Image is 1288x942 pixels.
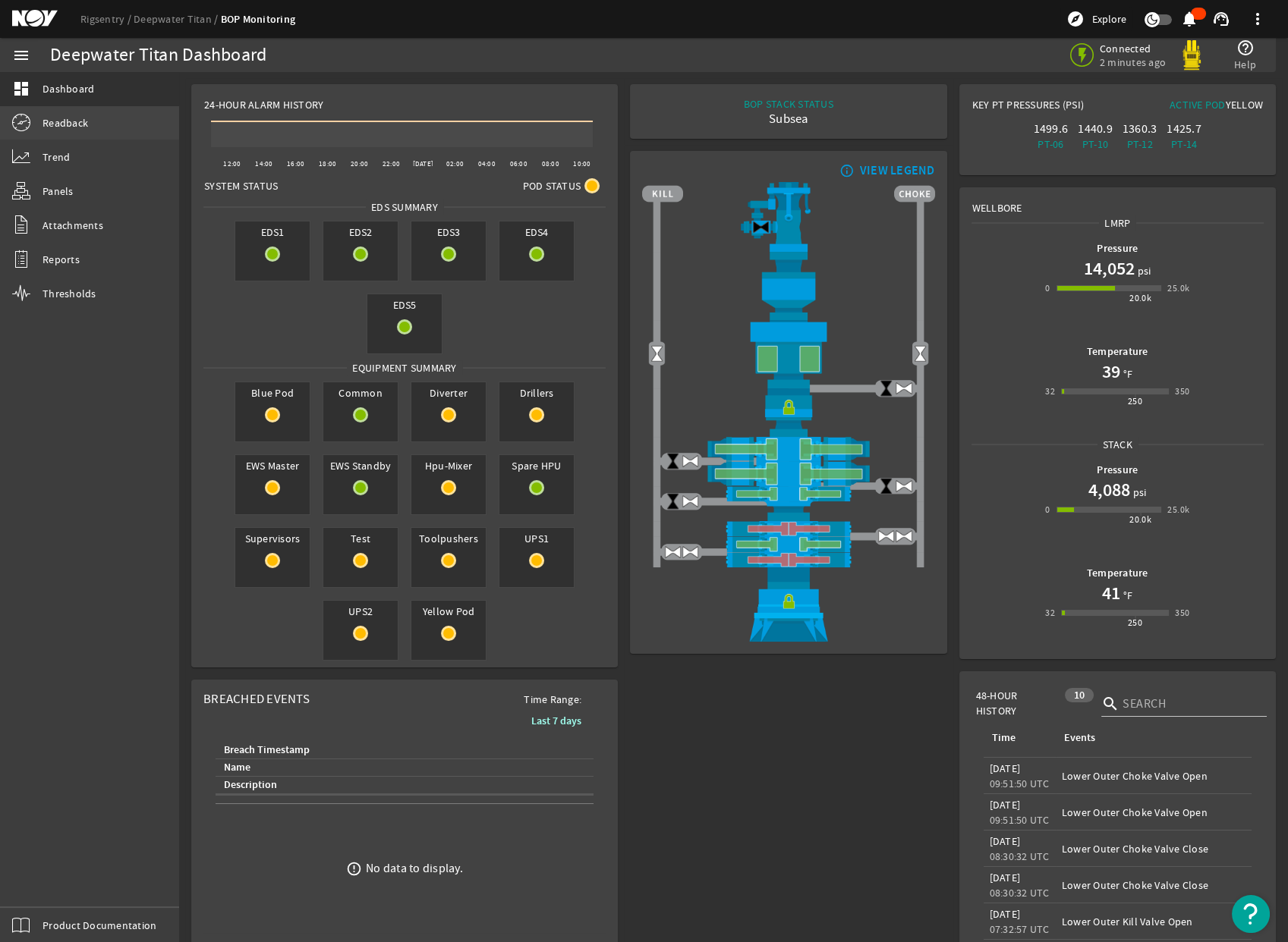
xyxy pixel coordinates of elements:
a: Rigsentry [80,12,134,26]
legacy-datetime-component: 08:30:32 UTC [990,886,1050,900]
div: Description [222,777,581,793]
h1: 41 [1102,581,1120,605]
span: Readback [43,115,88,130]
span: Stack [1097,437,1138,452]
img: UpperAnnularOpen.png [642,320,935,388]
span: psi [1135,263,1151,278]
text: 12:00 [223,159,241,168]
div: 10 [1065,688,1094,702]
span: Product Documentation [43,918,156,933]
img: PipeRamClose.png [642,552,935,567]
span: EWS Master [235,455,310,476]
span: Equipment Summary [347,360,461,375]
img: ValveOpen.png [895,528,912,545]
div: Events [1062,730,1239,746]
img: RiserAdapter.png [642,182,935,252]
legacy-datetime-component: 08:30:32 UTC [990,849,1050,863]
span: Thresholds [43,286,96,301]
span: UPS2 [323,601,398,622]
text: 02:00 [446,159,464,168]
img: ValveClose.png [664,453,682,470]
span: Active Pod [1170,98,1226,111]
span: Spare HPU [499,455,574,476]
img: ValveOpen.png [664,543,682,560]
div: 0 [1045,502,1050,517]
span: Toolpushers [411,528,486,549]
a: Deepwater Titan [134,12,221,26]
span: Diverter [411,382,486,403]
b: Pressure [1097,463,1138,477]
div: Lower Outer Choke Valve Close [1062,878,1245,893]
mat-icon: info_outline [836,165,855,177]
span: Supervisors [235,528,310,549]
div: 350 [1175,384,1189,399]
legacy-datetime-component: 09:51:50 UTC [990,813,1050,827]
div: Events [1064,730,1095,746]
h1: 14,052 [1084,256,1135,281]
span: Yellow Pod [411,601,486,622]
span: Time Range: [512,692,594,707]
div: Description [224,777,277,793]
mat-icon: menu [12,46,30,64]
div: 25.0k [1167,502,1189,517]
div: Name [222,759,581,776]
div: Deepwater Titan Dashboard [50,48,266,63]
img: Valve2Open.png [912,344,929,362]
h1: 4,088 [1088,478,1130,502]
span: System Status [204,178,278,193]
div: VIEW LEGEND [860,163,935,178]
div: 1360.3 [1120,121,1159,137]
img: Yellowpod.svg [1176,40,1207,71]
legacy-datetime-component: [DATE] [990,834,1021,848]
text: 16:00 [287,159,304,168]
mat-icon: dashboard [12,80,30,98]
span: Breached Events [203,691,310,707]
span: EDS1 [235,221,310,243]
text: 22:00 [383,159,400,168]
span: Dashboard [43,81,94,96]
div: PT-12 [1120,137,1159,152]
span: Pod Status [523,178,581,193]
div: 250 [1128,615,1142,630]
span: Explore [1092,11,1126,27]
span: psi [1130,485,1147,500]
b: Last 7 days [531,714,581,728]
img: WellheadConnectorLock.png [642,567,935,642]
text: 10:00 [573,159,590,168]
span: Trend [43,149,70,165]
input: Search [1123,695,1255,713]
span: LMRP [1099,215,1135,231]
mat-icon: explore [1066,10,1085,28]
mat-icon: notifications [1180,10,1198,28]
text: 18:00 [319,159,336,168]
legacy-datetime-component: 09:51:50 UTC [990,777,1050,790]
span: EDS4 [499,221,574,243]
img: ValveOpen.png [682,493,699,510]
div: BOP STACK STATUS [744,96,833,111]
img: PipeRamOpen.png [642,536,935,551]
legacy-datetime-component: [DATE] [990,798,1021,812]
div: 250 [1128,394,1142,409]
text: 08:00 [541,159,559,168]
span: EWS Standby [323,455,398,476]
div: 0 [1045,281,1050,296]
img: RiserConnectorLock.png [642,388,935,437]
span: UPS1 [499,528,574,549]
span: Reports [43,252,80,267]
img: ValveOpen.png [682,453,699,470]
img: ValveOpen.png [895,379,912,397]
mat-icon: support_agent [1212,10,1230,28]
span: EDS SUMMARY [366,199,443,215]
i: search [1101,695,1120,713]
img: ValveOpen.png [895,477,912,495]
img: ShearRamOpen.png [642,437,935,462]
div: 1440.9 [1076,121,1115,137]
div: No data to display. [366,861,463,876]
div: Time [992,730,1016,746]
div: Breach Timestamp [222,742,581,758]
div: PT-06 [1031,137,1070,152]
span: Connected [1100,42,1166,55]
img: ValveClose.png [877,477,895,495]
div: PT-14 [1165,137,1204,152]
text: 06:00 [510,159,527,168]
